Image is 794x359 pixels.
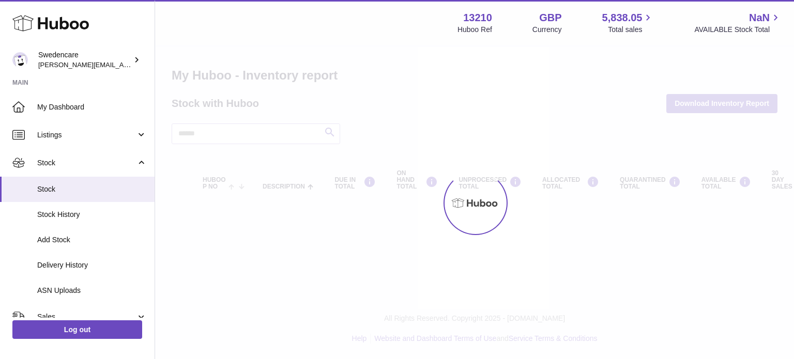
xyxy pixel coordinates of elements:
span: My Dashboard [37,102,147,112]
span: Stock [37,184,147,194]
a: NaN AVAILABLE Stock Total [694,11,782,35]
strong: GBP [539,11,561,25]
span: Listings [37,130,136,140]
strong: 13210 [463,11,492,25]
img: rebecca.fall@swedencare.co.uk [12,52,28,68]
div: Swedencare [38,50,131,70]
div: Huboo Ref [457,25,492,35]
span: Stock History [37,210,147,220]
span: NaN [749,11,770,25]
span: Add Stock [37,235,147,245]
span: AVAILABLE Stock Total [694,25,782,35]
span: [PERSON_NAME][EMAIL_ADDRESS][DOMAIN_NAME] [38,60,207,69]
span: Delivery History [37,260,147,270]
span: 5,838.05 [602,11,643,25]
a: Log out [12,320,142,339]
span: Sales [37,312,136,322]
span: Total sales [608,25,654,35]
div: Currency [532,25,562,35]
span: ASN Uploads [37,286,147,295]
a: 5,838.05 Total sales [602,11,654,35]
span: Stock [37,158,136,168]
